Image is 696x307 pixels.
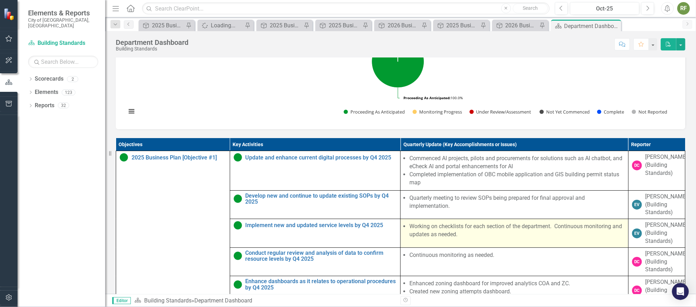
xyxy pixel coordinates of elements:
div: Open Intercom Messenger [672,283,689,300]
span: Editor [112,297,131,304]
div: 2025 Business Plan [Objective #2] [447,21,479,30]
button: Search [513,4,548,13]
li: Quarterly meeting to review SOPs being prepared for final approval and implementation. [409,194,624,210]
a: 2025 Business Plan [Objective #1] [132,155,226,161]
div: » [134,297,395,305]
img: ClearPoint Strategy [4,8,16,20]
a: Elements [35,88,58,96]
div: Department Dashboard [116,39,188,46]
img: Proceeding as Anticipated [234,195,242,203]
a: Building Standards [28,39,98,47]
small: City of [GEOGRAPHIC_DATA], [GEOGRAPHIC_DATA] [28,17,98,29]
td: Double-Click to Edit [628,219,685,248]
a: 2025 Business Plan [Objective #3] [140,21,184,30]
td: Double-Click to Edit [401,190,628,219]
td: Double-Click to Edit [401,276,628,305]
span: Elements & Reports [28,9,98,17]
tspan: Proceeding As Anticipated: [403,95,450,100]
td: Double-Click to Edit [628,247,685,276]
div: 2026 Business Plan [Objective #1] [506,21,538,30]
a: 2026 Business Plan [Executive Summary] [376,21,420,30]
div: Oct-25 [573,5,637,13]
div: Building Standards [116,46,188,52]
a: Enhance dashboards as it relates to operational procedures by Q4 2025 [246,278,397,291]
a: 2025 Business Plan [Executive Summary] [317,21,361,30]
a: Develop new and continue to update existing SOPs by Q4 2025 [246,193,397,205]
div: EV [632,228,642,238]
span: Search [523,5,538,11]
li: Completed implementation of OBC mobile application and GIS building permit status map [409,171,624,187]
td: Double-Click to Edit [401,151,628,190]
a: Reports [35,102,54,110]
div: Department Dashboard [194,297,252,304]
svg: Interactive chart [123,17,673,122]
a: 2025 Business Plan [Objective #1] [258,21,302,30]
button: Show Under Review/Assessment [470,109,532,115]
img: Proceeding as Anticipated [234,252,242,260]
td: Double-Click to Edit Right Click for Context Menu [230,276,401,305]
div: [PERSON_NAME] (Building Standards) [645,278,688,302]
td: Double-Click to Edit Right Click for Context Menu [230,247,401,276]
td: Double-Click to Edit [628,276,685,305]
button: Show Not Reported [632,109,667,115]
button: View chart menu, Chart [127,106,136,116]
a: Implement new and updated service levels by Q4 2025 [246,222,397,228]
button: RF [677,2,690,15]
input: Search ClearPoint... [142,2,550,15]
li: Created new zoning attempts dashboard. [409,288,624,296]
img: Proceeding as Anticipated [234,221,242,230]
div: Department Dashboard [564,22,620,30]
div: [PERSON_NAME] (Building Standards) [645,221,688,245]
div: 123 [62,89,75,95]
div: 2025 Business Plan [Executive Summary] [329,21,361,30]
div: Loading... [211,21,243,30]
div: 2 [67,76,78,82]
td: Double-Click to Edit [628,151,685,190]
input: Search Below... [28,56,98,68]
li: Commenced AI projects, pilots and procurements for solutions such as AI chatbot, and eCheck AI an... [409,155,624,171]
li: Enhanced zoning dashboard for improved analytics COA and ZC. [409,280,624,288]
div: DC [632,257,642,267]
img: Proceeding as Anticipated [120,153,128,162]
td: Double-Click to Edit Right Click for Context Menu [230,151,401,190]
button: Oct-25 [570,2,640,15]
div: DC [632,161,642,170]
td: Double-Click to Edit [401,247,628,276]
path: Proceeding As Anticipated, 16. [372,35,424,88]
text: 100.0% [403,95,463,100]
div: 32 [58,103,69,109]
div: [PERSON_NAME] (Building Standards) [645,193,688,217]
img: Proceeding as Anticipated [234,153,242,162]
a: Loading... [199,21,243,30]
img: Proceeding as Anticipated [234,280,242,289]
text: Not Yet Commenced [547,109,590,115]
button: Show Proceeding As Anticipated [344,109,405,115]
a: 2025 Business Plan [Objective #2] [435,21,479,30]
div: DC [632,286,642,295]
a: Building Standards [144,297,192,304]
div: [PERSON_NAME] (Building Standards) [645,153,688,177]
a: Scorecards [35,75,63,83]
a: Conduct regular review and analysis of data to confirm resource levels by Q4 2025 [246,250,397,262]
td: Double-Click to Edit [401,219,628,248]
div: 2025 Business Plan [Objective #3] [152,21,184,30]
button: Show Monitoring Progress [413,109,462,115]
button: Show Complete [597,109,624,115]
td: Double-Click to Edit [628,190,685,219]
td: Double-Click to Edit Right Click for Context Menu [230,219,401,248]
div: EV [632,200,642,210]
div: [PERSON_NAME] (Building Standards) [645,250,688,274]
div: 2026 Business Plan [Executive Summary] [388,21,420,30]
td: Double-Click to Edit Right Click for Context Menu [230,190,401,219]
div: 2025 Business Plan [Objective #1] [270,21,302,30]
li: Continuous monitoring as needed. [409,251,624,259]
div: Chart. Highcharts interactive chart. [123,17,678,122]
a: Update and enhance current digital processes by Q4 2025 [246,155,397,161]
a: 2026 Business Plan [Objective #1] [494,21,538,30]
li: Working on checklists for each section of the department. Continuous monitoring and updates as ne... [409,223,624,239]
button: Show Not Yet Commenced [540,109,590,115]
